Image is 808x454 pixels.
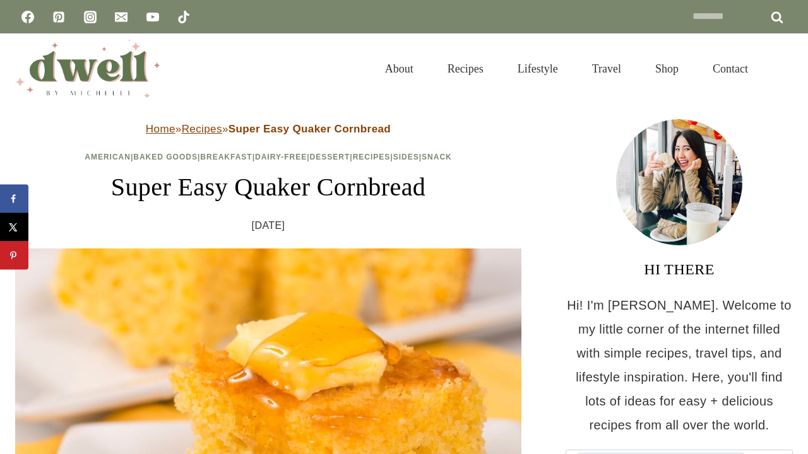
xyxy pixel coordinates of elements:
[85,153,452,161] span: | | | | | | |
[200,153,252,161] a: Breakfast
[252,216,285,235] time: [DATE]
[696,47,765,91] a: Contact
[368,47,765,91] nav: Primary Navigation
[85,153,131,161] a: American
[15,168,521,206] h1: Super Easy Quaker Cornbread
[422,153,452,161] a: Snack
[109,4,134,30] a: Email
[575,47,638,91] a: Travel
[771,58,793,79] button: View Search Form
[393,153,419,161] a: Sides
[431,47,501,91] a: Recipes
[171,4,196,30] a: TikTok
[229,123,391,135] strong: Super Easy Quaker Cornbread
[146,123,175,135] a: Home
[140,4,165,30] a: YouTube
[133,153,198,161] a: Baked Goods
[566,293,793,437] p: Hi! I'm [PERSON_NAME]. Welcome to my little corner of the internet filled with simple recipes, tr...
[368,47,431,91] a: About
[255,153,307,161] a: Dairy-Free
[638,47,696,91] a: Shop
[78,4,103,30] a: Instagram
[146,123,391,135] span: » »
[182,123,222,135] a: Recipes
[353,153,391,161] a: Recipes
[15,40,160,98] img: DWELL by michelle
[566,258,793,281] h3: HI THERE
[501,47,575,91] a: Lifestyle
[310,153,350,161] a: Dessert
[46,4,71,30] a: Pinterest
[15,4,40,30] a: Facebook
